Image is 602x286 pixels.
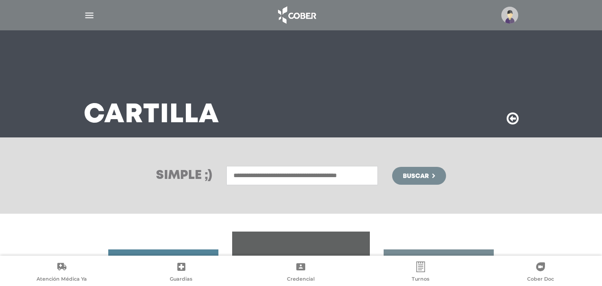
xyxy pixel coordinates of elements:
[480,261,600,284] a: Cober Doc
[84,10,95,21] img: Cober_menu-lines-white.svg
[403,173,429,179] span: Buscar
[392,167,446,185] button: Buscar
[287,276,315,284] span: Credencial
[122,261,242,284] a: Guardias
[273,4,320,26] img: logo_cober_home-white.png
[527,276,554,284] span: Cober Doc
[156,170,212,182] h3: Simple ;)
[241,261,361,284] a: Credencial
[84,104,219,127] h3: Cartilla
[170,276,192,284] span: Guardias
[501,7,518,24] img: profile-placeholder.svg
[412,276,430,284] span: Turnos
[37,276,87,284] span: Atención Médica Ya
[361,261,481,284] a: Turnos
[2,261,122,284] a: Atención Médica Ya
